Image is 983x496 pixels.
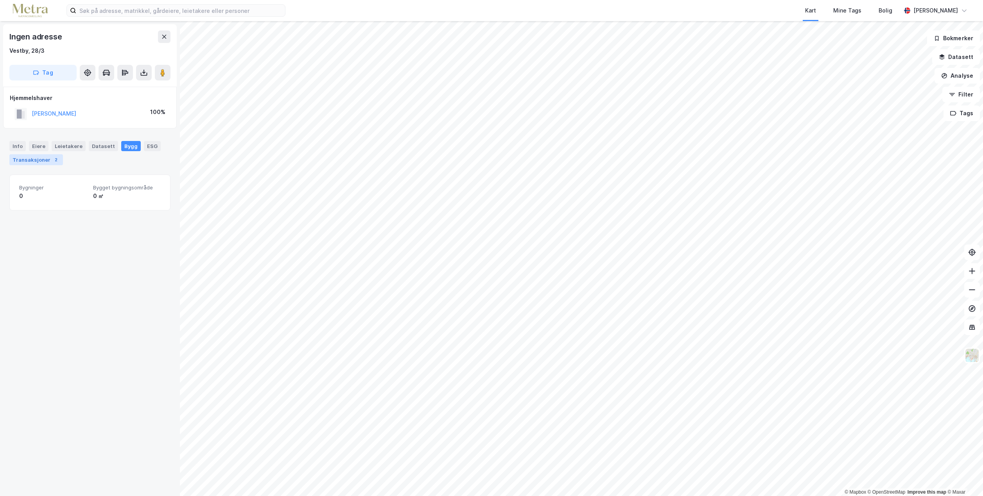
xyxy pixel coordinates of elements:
[144,141,161,151] div: ESG
[10,93,170,103] div: Hjemmelshaver
[944,459,983,496] div: Kontrollprogram for chat
[29,141,48,151] div: Eiere
[805,6,816,15] div: Kart
[935,68,980,84] button: Analyse
[76,5,285,16] input: Søk på adresse, matrikkel, gårdeiere, leietakere eller personer
[845,489,866,495] a: Mapbox
[52,141,86,151] div: Leietakere
[13,4,48,18] img: metra-logo.256734c3b2bbffee19d4.png
[9,154,63,165] div: Transaksjoner
[942,87,980,102] button: Filter
[944,459,983,496] iframe: Chat Widget
[121,141,141,151] div: Bygg
[913,6,958,15] div: [PERSON_NAME]
[150,107,165,117] div: 100%
[879,6,892,15] div: Bolig
[9,30,63,43] div: Ingen adresse
[833,6,861,15] div: Mine Tags
[927,30,980,46] button: Bokmerker
[868,489,906,495] a: OpenStreetMap
[944,105,980,121] button: Tags
[9,46,45,55] div: Vestby, 28/3
[19,191,87,201] div: 0
[89,141,118,151] div: Datasett
[9,141,26,151] div: Info
[9,65,77,80] button: Tag
[93,184,161,191] span: Bygget bygningsområde
[908,489,946,495] a: Improve this map
[93,191,161,201] div: 0 ㎡
[52,156,60,164] div: 2
[932,49,980,65] button: Datasett
[19,184,87,191] span: Bygninger
[965,348,979,363] img: Z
